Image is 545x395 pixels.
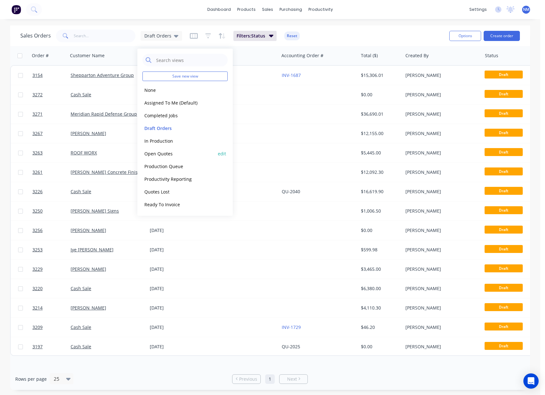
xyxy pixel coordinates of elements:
[361,169,398,175] div: $12,092.30
[142,175,215,183] button: Productivity Reporting
[32,240,71,259] a: 3253
[405,208,476,214] div: [PERSON_NAME]
[282,324,301,330] a: INV-1729
[32,227,43,234] span: 3256
[484,31,520,41] button: Create order
[32,266,43,272] span: 3229
[71,247,114,253] a: Jye [PERSON_NAME]
[32,324,43,330] span: 3209
[142,150,215,157] button: Open Quotes
[485,90,523,98] span: Draft
[32,260,71,279] a: 3229
[32,105,71,124] a: 3271
[282,188,300,194] a: QU-2040
[32,279,71,298] a: 3220
[150,285,197,292] div: [DATE]
[71,344,91,350] a: Cash Sale
[259,5,276,14] div: sales
[142,125,215,132] button: Draft Orders
[287,376,297,382] span: Next
[405,169,476,175] div: [PERSON_NAME]
[32,130,43,137] span: 3267
[485,264,523,272] span: Draft
[361,52,378,59] div: Total ($)
[32,208,43,214] span: 3250
[32,188,43,195] span: 3226
[32,182,71,201] a: 3226
[74,30,136,42] input: Search...
[233,31,277,41] button: Filters:Status
[70,52,105,59] div: Customer Name
[32,124,71,143] a: 3267
[218,150,226,157] button: edit
[405,227,476,234] div: [PERSON_NAME]
[237,33,265,39] span: Filters: Status
[485,342,523,350] span: Draft
[485,206,523,214] span: Draft
[71,188,91,194] a: Cash Sale
[32,52,49,59] div: Order #
[71,227,106,233] a: [PERSON_NAME]
[32,247,43,253] span: 3253
[361,188,398,195] div: $16,619.90
[32,85,71,104] a: 3272
[361,92,398,98] div: $0.00
[32,221,71,240] a: 3256
[71,169,145,175] a: [PERSON_NAME] Concrete Finishes
[150,324,197,330] div: [DATE]
[405,111,476,117] div: [PERSON_NAME]
[405,92,476,98] div: [PERSON_NAME]
[284,31,300,40] button: Reset
[71,305,106,311] a: [PERSON_NAME]
[142,137,215,145] button: In Production
[265,374,275,384] a: Page 1 is your current page
[361,150,398,156] div: $5,445.00
[361,208,398,214] div: $1,006.50
[20,33,51,39] h1: Sales Orders
[276,5,305,14] div: purchasing
[142,72,228,81] button: Save new view
[485,187,523,195] span: Draft
[32,318,71,337] a: 3209
[32,163,71,182] a: 3261
[405,188,476,195] div: [PERSON_NAME]
[485,303,523,311] span: Draft
[361,305,398,311] div: $4,110.30
[485,245,523,253] span: Draft
[305,5,336,14] div: productivity
[144,32,171,39] span: Draft Orders
[71,130,106,136] a: [PERSON_NAME]
[71,324,91,330] a: Cash Sale
[485,129,523,137] span: Draft
[32,201,71,221] a: 3250
[71,208,119,214] a: [PERSON_NAME] Signs
[485,52,498,59] div: Status
[11,5,21,14] img: Factory
[485,323,523,330] span: Draft
[142,163,215,170] button: Production Queue
[71,266,106,272] a: [PERSON_NAME]
[32,143,71,162] a: 3263
[150,344,197,350] div: [DATE]
[485,148,523,156] span: Draft
[361,111,398,117] div: $36,690.01
[405,130,476,137] div: [PERSON_NAME]
[32,305,43,311] span: 3214
[142,86,215,94] button: None
[282,72,301,78] a: INV-1687
[32,92,43,98] span: 3272
[523,7,529,12] span: NM
[239,376,257,382] span: Previous
[361,130,398,137] div: $12,155.00
[485,109,523,117] span: Draft
[361,247,398,253] div: $599.98
[15,376,47,382] span: Rows per page
[202,111,273,117] div: PO-1072
[32,169,43,175] span: 3261
[485,71,523,78] span: Draft
[230,374,310,384] ul: Pagination
[232,376,260,382] a: Previous page
[32,285,43,292] span: 3220
[281,52,323,59] div: Accounting Order #
[466,5,490,14] div: settings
